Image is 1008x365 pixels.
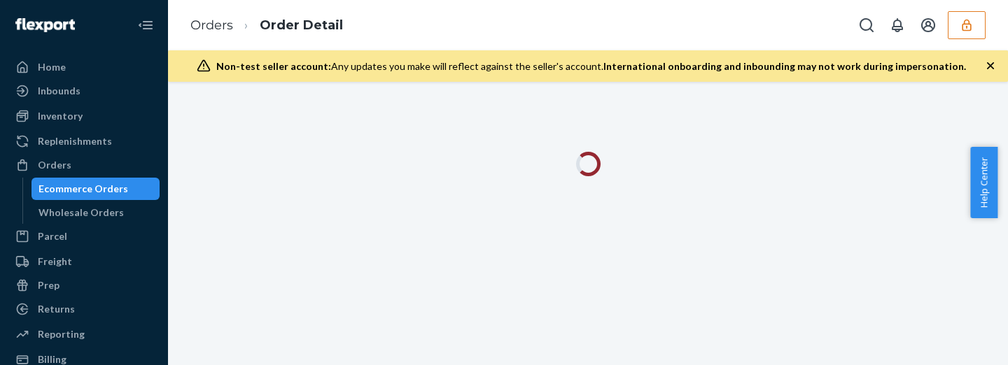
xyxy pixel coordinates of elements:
span: Non-test seller account: [216,60,331,72]
button: Open account menu [914,11,942,39]
a: Reporting [8,323,160,345]
a: Orders [190,17,233,33]
div: Wholesale Orders [38,206,124,220]
div: Freight [38,255,72,269]
a: Freight [8,250,160,273]
div: Any updates you make will reflect against the seller's account. [216,59,966,73]
a: Orders [8,154,160,176]
a: Ecommerce Orders [31,178,160,200]
div: Replenishments [38,134,112,148]
a: Inbounds [8,80,160,102]
img: Flexport logo [15,18,75,32]
div: Orders [38,158,71,172]
span: International onboarding and inbounding may not work during impersonation. [603,60,966,72]
a: Inventory [8,105,160,127]
div: Reporting [38,327,85,341]
a: Wholesale Orders [31,201,160,224]
div: Returns [38,302,75,316]
a: Returns [8,298,160,320]
div: Inventory [38,109,83,123]
div: Prep [38,278,59,292]
a: Replenishments [8,130,160,152]
ol: breadcrumbs [179,5,354,46]
button: Help Center [970,147,997,218]
button: Close Navigation [132,11,160,39]
button: Open Search Box [853,11,881,39]
div: Ecommerce Orders [38,182,128,196]
a: Prep [8,274,160,296]
a: Parcel [8,225,160,248]
div: Parcel [38,229,67,243]
div: Home [38,60,66,74]
a: Order Detail [260,17,343,33]
div: Inbounds [38,84,80,98]
a: Home [8,56,160,78]
button: Open notifications [883,11,911,39]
